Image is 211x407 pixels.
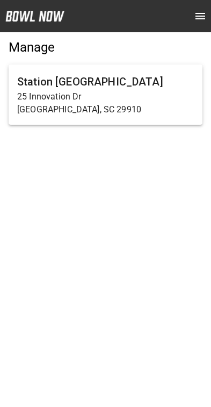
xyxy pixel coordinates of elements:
button: open drawer [190,5,211,27]
p: 25 Innovation Dr [17,90,194,103]
img: logo [5,11,64,22]
h6: Station [GEOGRAPHIC_DATA] [17,73,194,90]
p: [GEOGRAPHIC_DATA], SC 29910 [17,103,194,116]
h5: Manage [9,39,202,56]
